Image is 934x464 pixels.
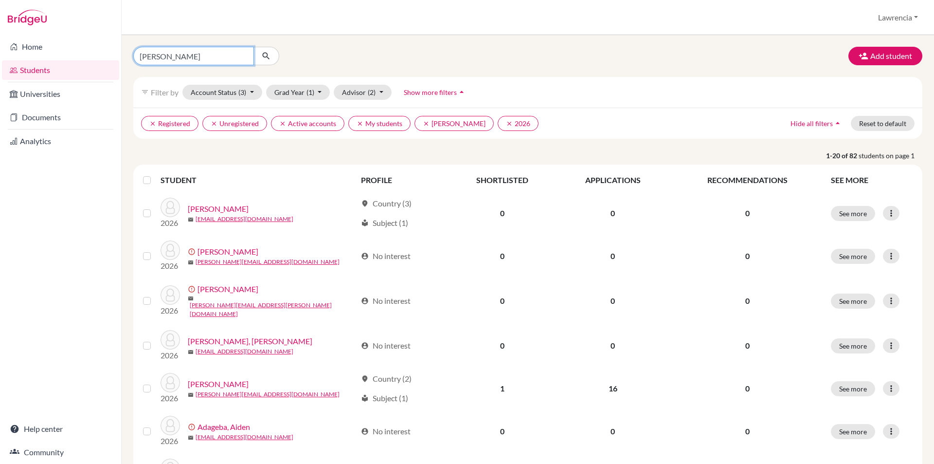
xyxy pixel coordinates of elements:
td: 0 [449,278,556,324]
i: clear [149,120,156,127]
p: 2026 [161,392,180,404]
td: 0 [449,235,556,278]
i: clear [506,120,513,127]
div: Subject (1) [361,217,408,229]
a: Documents [2,108,119,127]
button: Hide all filtersarrow_drop_up [782,116,851,131]
span: mail [188,296,194,301]
button: See more [831,424,875,439]
i: clear [357,120,363,127]
td: 0 [556,192,669,235]
input: Find student by name... [133,47,254,65]
p: 0 [676,250,819,262]
button: Reset to default [851,116,915,131]
img: Abbeo, Jolleen [161,198,180,217]
span: location_on [361,375,369,383]
p: 0 [676,340,819,352]
span: (3) [238,88,246,96]
p: 2026 [161,260,180,272]
th: RECOMMENDATIONS [670,168,825,192]
i: clear [423,120,430,127]
td: 0 [556,235,669,278]
span: account_circle [361,342,369,350]
div: Country (3) [361,198,412,209]
img: Abdulai, Morris [161,285,180,305]
button: See more [831,338,875,353]
td: 0 [556,410,669,453]
span: Hide all filters [790,119,833,128]
p: 0 [676,207,819,219]
button: See more [831,249,875,264]
a: [PERSON_NAME], [PERSON_NAME] [188,335,312,347]
div: Subject (1) [361,392,408,404]
th: PROFILE [355,168,449,192]
span: location_on [361,200,369,207]
a: Home [2,37,119,56]
td: 0 [449,410,556,453]
p: 2026 [161,350,180,361]
i: filter_list [141,88,149,96]
p: 2026 [161,435,180,447]
span: mail [188,349,194,355]
span: local_library [361,219,369,227]
th: APPLICATIONS [556,168,669,192]
img: Adageba, Aiden [161,416,180,435]
a: [PERSON_NAME] [198,246,258,258]
p: 0 [676,426,819,437]
button: Account Status(3) [182,85,262,100]
i: clear [279,120,286,127]
a: Help center [2,419,119,439]
a: [PERSON_NAME] [188,378,249,390]
button: Grad Year(1) [266,85,330,100]
a: Universities [2,84,119,104]
th: SEE MORE [825,168,918,192]
span: (1) [306,88,314,96]
span: error_outline [188,423,198,431]
a: [PERSON_NAME] [198,283,258,295]
div: No interest [361,295,411,307]
span: local_library [361,394,369,402]
button: Add student [848,47,922,65]
div: No interest [361,426,411,437]
a: [PERSON_NAME] [188,203,249,215]
span: mail [188,435,194,441]
div: No interest [361,250,411,262]
img: ABBEO, JOEL [161,241,180,260]
th: SHORTLISTED [449,168,556,192]
span: (2) [368,88,376,96]
th: STUDENT [161,168,355,192]
span: account_circle [361,297,369,305]
a: [PERSON_NAME][EMAIL_ADDRESS][DOMAIN_NAME] [196,258,340,266]
a: [PERSON_NAME][EMAIL_ADDRESS][PERSON_NAME][DOMAIN_NAME] [190,301,357,318]
a: [EMAIL_ADDRESS][DOMAIN_NAME] [196,347,293,356]
button: Lawrencia [874,8,922,27]
button: clearMy students [348,116,411,131]
i: clear [211,120,217,127]
span: account_circle [361,252,369,260]
p: 2026 [161,305,180,316]
a: [EMAIL_ADDRESS][DOMAIN_NAME] [196,215,293,223]
img: Bridge-U [8,10,47,25]
span: mail [188,217,194,223]
button: clear2026 [498,116,539,131]
button: See more [831,381,875,396]
td: 0 [556,324,669,367]
span: mail [188,260,194,265]
a: Analytics [2,131,119,151]
td: 1 [449,367,556,410]
a: [PERSON_NAME][EMAIL_ADDRESS][DOMAIN_NAME] [196,390,340,399]
a: Students [2,60,119,80]
td: 0 [449,324,556,367]
a: Adageba, Aiden [198,421,250,433]
i: arrow_drop_up [457,87,467,97]
span: students on page 1 [859,150,922,161]
i: arrow_drop_up [833,118,843,128]
td: 16 [556,367,669,410]
button: Advisor(2) [334,85,392,100]
button: clearActive accounts [271,116,344,131]
button: clear[PERSON_NAME] [414,116,494,131]
p: 0 [676,295,819,307]
a: [EMAIL_ADDRESS][DOMAIN_NAME] [196,433,293,442]
span: error_outline [188,285,198,293]
button: See more [831,206,875,221]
